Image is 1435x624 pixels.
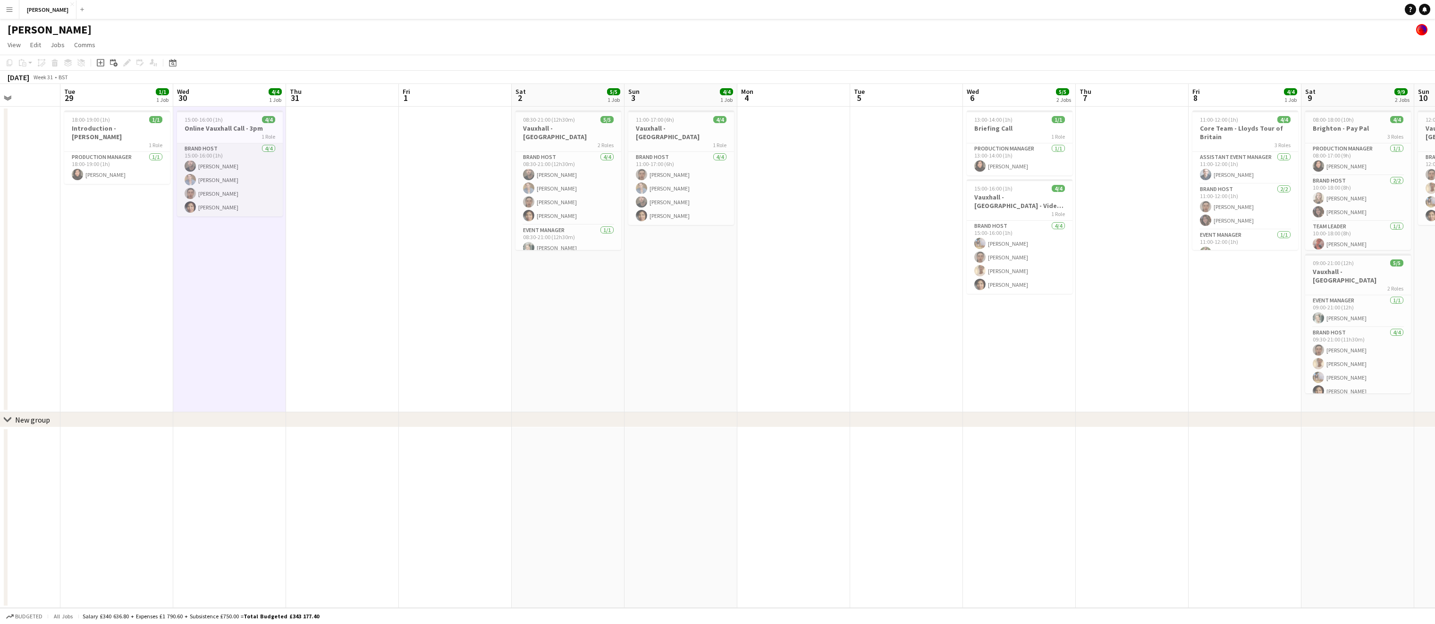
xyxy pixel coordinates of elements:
[149,116,162,123] span: 1/1
[523,116,575,123] span: 08:30-21:00 (12h30m)
[262,116,275,123] span: 4/4
[1275,141,1291,149] span: 3 Roles
[8,23,92,37] h1: [PERSON_NAME]
[176,92,189,103] span: 30
[514,92,526,103] span: 2
[1277,116,1291,123] span: 4/4
[185,116,223,123] span: 15:00-16:00 (1h)
[713,141,726,149] span: 1 Role
[628,124,734,141] h3: Vauxhall - [GEOGRAPHIC_DATA]
[628,152,734,225] app-card-role: Brand Host4/411:00-17:00 (6h)[PERSON_NAME][PERSON_NAME][PERSON_NAME][PERSON_NAME]
[1305,221,1411,253] app-card-role: Team Leader1/110:00-18:00 (8h)[PERSON_NAME]
[627,92,640,103] span: 3
[1080,87,1091,96] span: Thu
[64,110,170,184] app-job-card: 18:00-19:00 (1h)1/1Introduction - [PERSON_NAME]1 RoleProduction Manager1/118:00-19:00 (1h)[PERSON...
[1051,133,1065,140] span: 1 Role
[1313,116,1354,123] span: 08:00-18:00 (10h)
[741,87,753,96] span: Mon
[8,73,29,82] div: [DATE]
[1192,87,1200,96] span: Fri
[1078,92,1091,103] span: 7
[51,41,65,49] span: Jobs
[1200,116,1238,123] span: 11:00-12:00 (1h)
[244,613,319,620] span: Total Budgeted £343 177.40
[974,185,1013,192] span: 15:00-16:00 (1h)
[1305,124,1411,133] h3: Brighton - Pay Pal
[63,92,75,103] span: 29
[720,96,733,103] div: 1 Job
[1305,254,1411,393] app-job-card: 09:00-21:00 (12h)5/5Vauxhall - [GEOGRAPHIC_DATA]2 RolesEvent Manager1/109:00-21:00 (12h)[PERSON_N...
[967,193,1072,210] h3: Vauxhall - [GEOGRAPHIC_DATA] - Video Call
[1192,230,1298,262] app-card-role: Event Manager1/111:00-12:00 (1h)[PERSON_NAME]
[1313,259,1354,266] span: 09:00-21:00 (12h)
[403,87,410,96] span: Fri
[965,92,979,103] span: 6
[1304,92,1316,103] span: 9
[47,39,68,51] a: Jobs
[1390,116,1403,123] span: 4/4
[72,116,110,123] span: 18:00-19:00 (1h)
[156,96,169,103] div: 1 Job
[515,110,621,250] app-job-card: 08:30-21:00 (12h30m)5/5Vauxhall - [GEOGRAPHIC_DATA]2 RolesBrand Host4/408:30-21:00 (12h30m)[PERSO...
[608,96,620,103] div: 1 Job
[59,74,68,81] div: BST
[8,41,21,49] span: View
[1305,175,1411,221] app-card-role: Brand Host2/210:00-18:00 (8h)[PERSON_NAME][PERSON_NAME]
[156,88,169,95] span: 1/1
[30,41,41,49] span: Edit
[1305,327,1411,400] app-card-role: Brand Host4/409:30-21:00 (11h30m)[PERSON_NAME][PERSON_NAME][PERSON_NAME][PERSON_NAME]
[15,415,50,424] div: New group
[64,87,75,96] span: Tue
[1417,92,1429,103] span: 10
[740,92,753,103] span: 4
[5,611,44,622] button: Budgeted
[1284,96,1297,103] div: 1 Job
[64,124,170,141] h3: Introduction - [PERSON_NAME]
[177,110,283,216] app-job-card: 15:00-16:00 (1h)4/4Online Vauxhall Call - 3pm1 RoleBrand Host4/415:00-16:00 (1h)[PERSON_NAME][PER...
[1305,87,1316,96] span: Sat
[967,124,1072,133] h3: Briefing Call
[967,221,1072,294] app-card-role: Brand Host4/415:00-16:00 (1h)[PERSON_NAME][PERSON_NAME][PERSON_NAME][PERSON_NAME]
[974,116,1013,123] span: 13:00-14:00 (1h)
[1191,92,1200,103] span: 8
[854,87,865,96] span: Tue
[1192,184,1298,230] app-card-role: Brand Host2/211:00-12:00 (1h)[PERSON_NAME][PERSON_NAME]
[628,110,734,225] app-job-card: 11:00-17:00 (6h)4/4Vauxhall - [GEOGRAPHIC_DATA]1 RoleBrand Host4/411:00-17:00 (6h)[PERSON_NAME][P...
[269,88,282,95] span: 4/4
[967,179,1072,294] app-job-card: 15:00-16:00 (1h)4/4Vauxhall - [GEOGRAPHIC_DATA] - Video Call1 RoleBrand Host4/415:00-16:00 (1h)[P...
[607,88,620,95] span: 5/5
[1052,185,1065,192] span: 4/4
[269,96,281,103] div: 1 Job
[177,87,189,96] span: Wed
[1387,133,1403,140] span: 3 Roles
[15,613,42,620] span: Budgeted
[628,87,640,96] span: Sun
[1305,295,1411,327] app-card-role: Event Manager1/109:00-21:00 (12h)[PERSON_NAME]
[1192,152,1298,184] app-card-role: Assistant Event Manager1/111:00-12:00 (1h)[PERSON_NAME]
[401,92,410,103] span: 1
[70,39,99,51] a: Comms
[967,87,979,96] span: Wed
[149,141,162,149] span: 1 Role
[967,110,1072,175] app-job-card: 13:00-14:00 (1h)1/1Briefing Call1 RoleProduction Manager1/113:00-14:00 (1h)[PERSON_NAME]
[74,41,95,49] span: Comms
[1395,96,1410,103] div: 2 Jobs
[515,87,526,96] span: Sat
[262,133,275,140] span: 1 Role
[290,87,302,96] span: Thu
[720,88,733,95] span: 4/4
[1390,259,1403,266] span: 5/5
[598,141,614,149] span: 2 Roles
[1305,110,1411,250] app-job-card: 08:00-18:00 (10h)4/4Brighton - Pay Pal3 RolesProduction Manager1/108:00-17:00 (9h)[PERSON_NAME]Br...
[1051,210,1065,217] span: 1 Role
[288,92,302,103] span: 31
[1305,143,1411,175] app-card-role: Production Manager1/108:00-17:00 (9h)[PERSON_NAME]
[1056,88,1069,95] span: 5/5
[83,613,319,620] div: Salary £340 636.80 + Expenses £1 790.60 + Subsistence £750.00 =
[515,225,621,257] app-card-role: Event Manager1/108:30-21:00 (12h30m)[PERSON_NAME]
